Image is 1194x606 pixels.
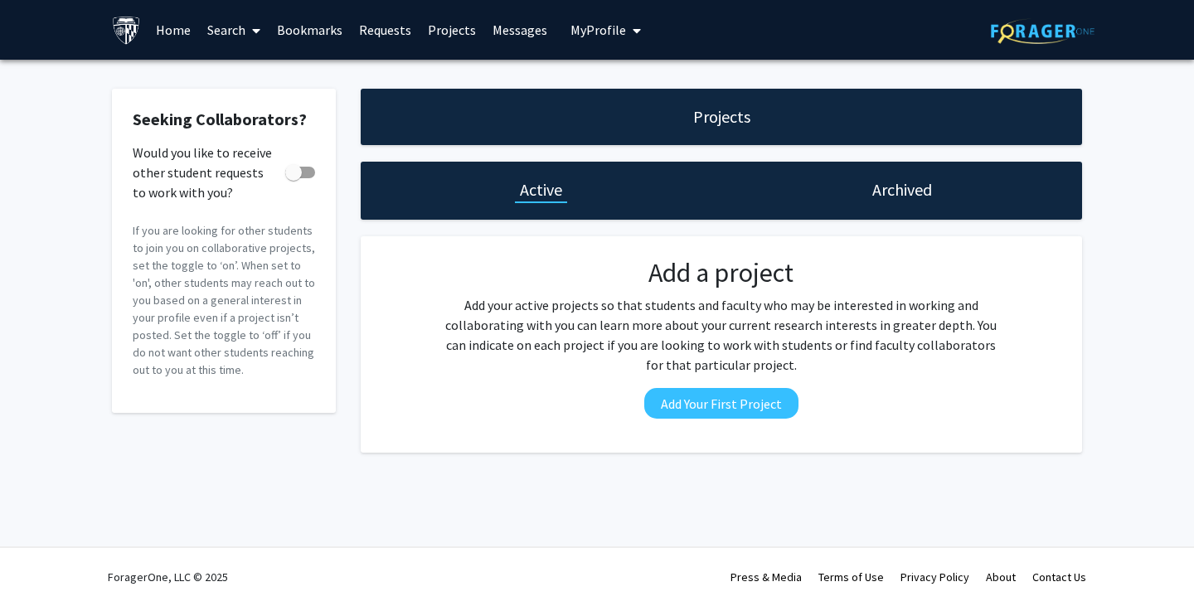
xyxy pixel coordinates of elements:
[818,570,884,584] a: Terms of Use
[133,143,279,202] span: Would you like to receive other student requests to work with you?
[644,388,798,419] button: Add Your First Project
[148,1,199,59] a: Home
[108,548,228,606] div: ForagerOne, LLC © 2025
[12,531,70,594] iframe: Chat
[133,222,315,379] p: If you are looking for other students to join you on collaborative projects, set the toggle to ‘o...
[991,18,1094,44] img: ForagerOne Logo
[269,1,351,59] a: Bookmarks
[484,1,556,59] a: Messages
[986,570,1016,584] a: About
[351,1,420,59] a: Requests
[1032,570,1086,584] a: Contact Us
[133,109,315,129] h2: Seeking Collaborators?
[872,178,932,201] h1: Archived
[730,570,802,584] a: Press & Media
[199,1,269,59] a: Search
[570,22,626,38] span: My Profile
[440,295,1002,375] p: Add your active projects so that students and faculty who may be interested in working and collab...
[693,105,750,128] h1: Projects
[900,570,969,584] a: Privacy Policy
[520,178,562,201] h1: Active
[112,16,141,45] img: Johns Hopkins University Logo
[440,257,1002,288] h2: Add a project
[420,1,484,59] a: Projects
